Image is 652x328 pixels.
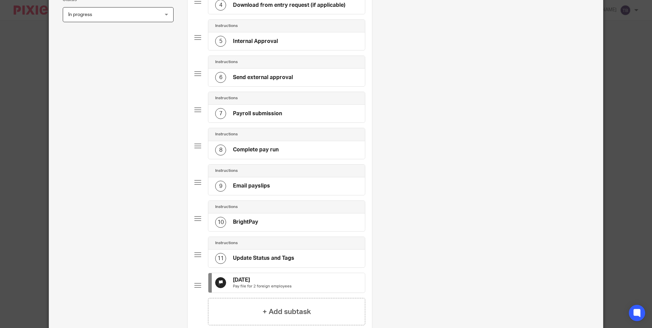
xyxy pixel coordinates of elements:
h4: Instructions [215,204,238,210]
div: 10 [215,217,226,228]
div: 9 [215,181,226,192]
div: 11 [215,253,226,264]
h4: Instructions [215,132,238,137]
h4: Instructions [215,240,238,246]
h4: Internal Approval [233,38,278,45]
div: 5 [215,36,226,47]
span: In progress [68,12,92,17]
div: 8 [215,145,226,155]
h4: [DATE] [233,277,292,284]
h4: Payroll submission [233,110,282,117]
h4: + Add subtask [263,307,311,317]
h4: Instructions [215,168,238,174]
h4: BrightPay [233,219,258,226]
div: 7 [215,108,226,119]
h4: Download from entry request (if applicable) [233,2,345,9]
h4: Send external approval [233,74,293,81]
h4: Instructions [215,23,238,29]
h4: Instructions [215,59,238,65]
div: 6 [215,72,226,83]
h4: Instructions [215,95,238,101]
h4: Email payslips [233,182,270,190]
p: Pay file for 2 foreign employees [233,284,292,289]
h4: Complete pay run [233,146,279,153]
h4: Update Status and Tags [233,255,294,262]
